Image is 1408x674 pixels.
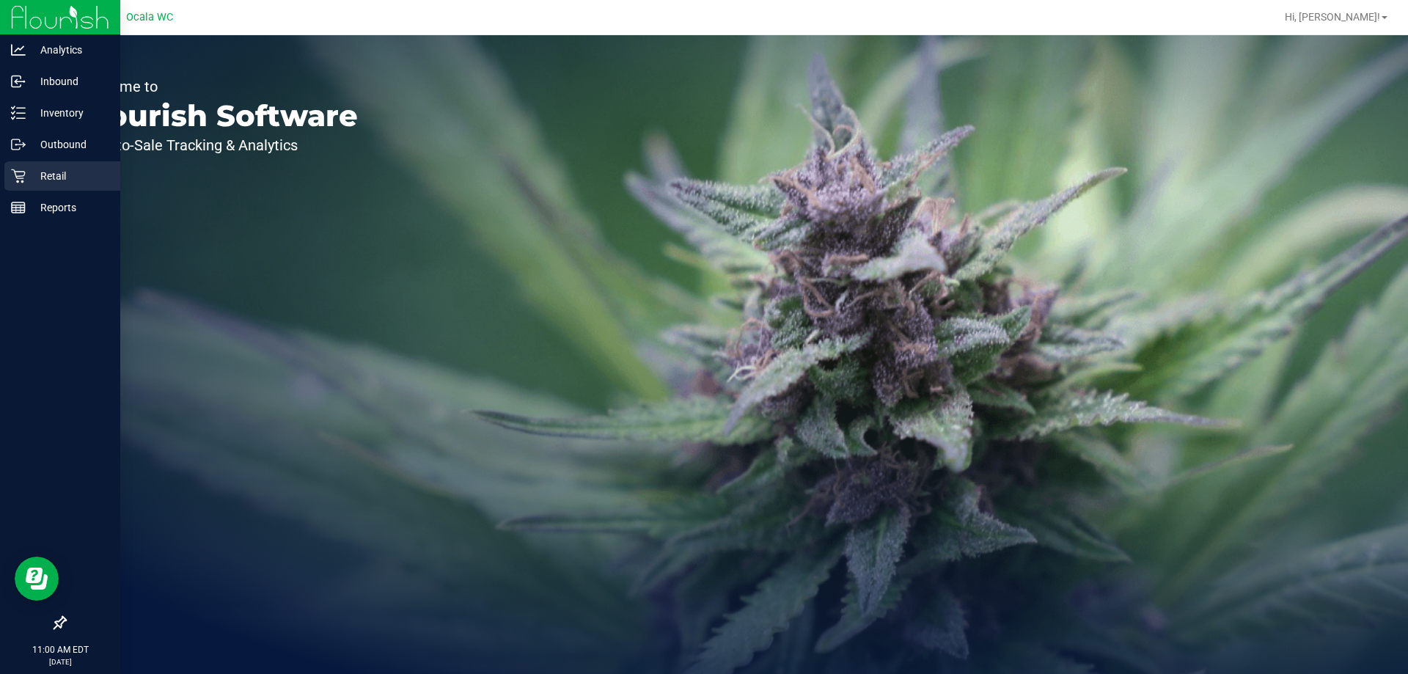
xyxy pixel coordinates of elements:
[15,557,59,601] iframe: Resource center
[11,106,26,120] inline-svg: Inventory
[7,643,114,656] p: 11:00 AM EDT
[126,11,173,23] span: Ocala WC
[11,74,26,89] inline-svg: Inbound
[1285,11,1380,23] span: Hi, [PERSON_NAME]!
[79,138,358,153] p: Seed-to-Sale Tracking & Analytics
[26,136,114,153] p: Outbound
[11,137,26,152] inline-svg: Outbound
[26,199,114,216] p: Reports
[11,169,26,183] inline-svg: Retail
[26,73,114,90] p: Inbound
[79,79,358,94] p: Welcome to
[79,101,358,131] p: Flourish Software
[7,656,114,667] p: [DATE]
[26,104,114,122] p: Inventory
[26,41,114,59] p: Analytics
[26,167,114,185] p: Retail
[11,43,26,57] inline-svg: Analytics
[11,200,26,215] inline-svg: Reports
